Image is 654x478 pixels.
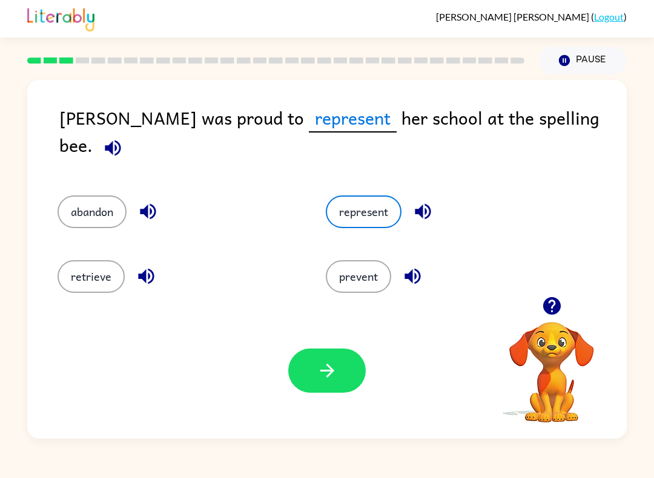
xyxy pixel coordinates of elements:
a: Logout [594,11,624,22]
div: [PERSON_NAME] was proud to her school at the spelling bee. [59,104,627,171]
button: abandon [58,195,127,228]
button: Pause [539,47,627,74]
img: Literably [27,5,94,31]
div: ( ) [436,11,627,22]
button: retrieve [58,260,125,293]
button: prevent [326,260,391,293]
span: represent [309,104,397,133]
span: [PERSON_NAME] [PERSON_NAME] [436,11,591,22]
button: represent [326,195,401,228]
video: Your browser must support playing .mp4 files to use Literably. Please try using another browser. [491,303,612,424]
